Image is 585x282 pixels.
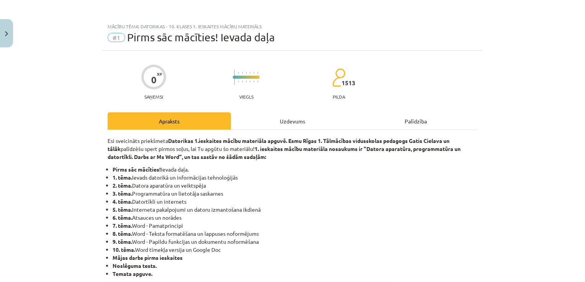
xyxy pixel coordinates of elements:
span: #1 [108,33,125,42]
span: 1513 [342,79,355,86]
li: Ievads datorikā un informācijas tehnoloģijās [113,173,477,182]
li: Word - Teksta formatēšana un lappuses noformējums [113,230,477,238]
li: Atsauces un norādes [113,214,477,222]
img: icon-short-line-57e1e144782c952c97e751825c79c345078a6d821885a25fce030b3d8c18986b.svg [242,81,243,83]
img: icon-short-line-57e1e144782c952c97e751825c79c345078a6d821885a25fce030b3d8c18986b.svg [238,72,239,74]
b: 9. tēma. [113,238,132,245]
p: Saņemsi [141,94,166,99]
img: icon-long-line-d9ea69661e0d244f92f715978eff75569469978d946b2353a9bb055b3ed8787d.svg [234,70,235,85]
li: Programmatūra un lietotāja saskarnes [113,190,477,198]
b: 7. tēma. [113,222,132,229]
li: Word tīmekļa versija un Google Doc [113,246,477,254]
img: students-c634bb4e5e11cddfef0936a35e636f08e4e9abd3cc4e673bd6f9a4125e45ecb1.svg [332,68,345,87]
b: Noslēguma tests. [113,262,157,269]
b: 5. tēma. [113,206,132,213]
p: Viegls [239,94,253,99]
strong: Mājas darbs pirms ieskaites [113,254,183,261]
div: Palīdzība [354,112,477,130]
li: Ievada daļa. [113,165,477,173]
strong: Datorikas 1.ieskaites mācību materiāla apguvē. Esmu Rīgas 1. Tālmācības vidusskolas pedagogs Gati... [108,137,449,152]
li: Datora aparatūra un veiktspēja [113,182,477,190]
div: Uzdevums [231,112,354,130]
b: 10. tēma. [113,246,135,253]
li: Word - Pamatprincipi [113,222,477,230]
div: Apraksts [108,112,231,130]
img: icon-short-line-57e1e144782c952c97e751825c79c345078a6d821885a25fce030b3d8c18986b.svg [250,81,250,83]
b: 2. tēma. [113,182,132,189]
img: icon-short-line-57e1e144782c952c97e751825c79c345078a6d821885a25fce030b3d8c18986b.svg [253,72,254,74]
img: icon-short-line-57e1e144782c952c97e751825c79c345078a6d821885a25fce030b3d8c18986b.svg [257,72,258,74]
b: Pirms sāc mācīties! [113,166,161,173]
img: icon-short-line-57e1e144782c952c97e751825c79c345078a6d821885a25fce030b3d8c18986b.svg [238,81,239,83]
img: icon-short-line-57e1e144782c952c97e751825c79c345078a6d821885a25fce030b3d8c18986b.svg [250,72,250,74]
li: Datortīkli un internets [113,198,477,206]
span: XP [157,72,162,76]
b: 4. tēma. [113,198,132,205]
img: icon-short-line-57e1e144782c952c97e751825c79c345078a6d821885a25fce030b3d8c18986b.svg [242,72,243,74]
strong: 1. ieskaites mācību materiāla nosaukums ir "Datora aparatūra, programmatūra un datortīkli. Darbs ... [108,145,461,160]
b: 3. tēma. [113,190,132,197]
b: 8. tēma. [113,230,132,237]
b: 1. tēma. [113,174,132,181]
div: 0 [151,75,157,85]
img: icon-short-line-57e1e144782c952c97e751825c79c345078a6d821885a25fce030b3d8c18986b.svg [257,81,258,83]
div: Mācību tēma: Datorikas - 10. klases 1. ieskaites mācību materiāls [108,24,477,29]
li: Interneta pakalpojumi un datoru izmantošana ikdienā [113,206,477,214]
p: pilda [333,94,345,99]
li: Word - Papildu funkcijas un dokumentu noformēšana [113,238,477,246]
b: 6. tēma. [113,214,132,221]
span: Pirms sāc mācīties! Ievada daļa [127,31,275,44]
img: icon-close-lesson-0947bae3869378f0d4975bcd49f059093ad1ed9edebbc8119c70593378902aed.svg [5,31,8,36]
img: icon-short-line-57e1e144782c952c97e751825c79c345078a6d821885a25fce030b3d8c18986b.svg [253,81,254,83]
b: Temata apguve. [113,270,152,277]
p: Esi sveicināts priekšmeta palīdzēšu spert pirmos soļus, lai Tu apgūtu šo materiālu! [108,137,477,161]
